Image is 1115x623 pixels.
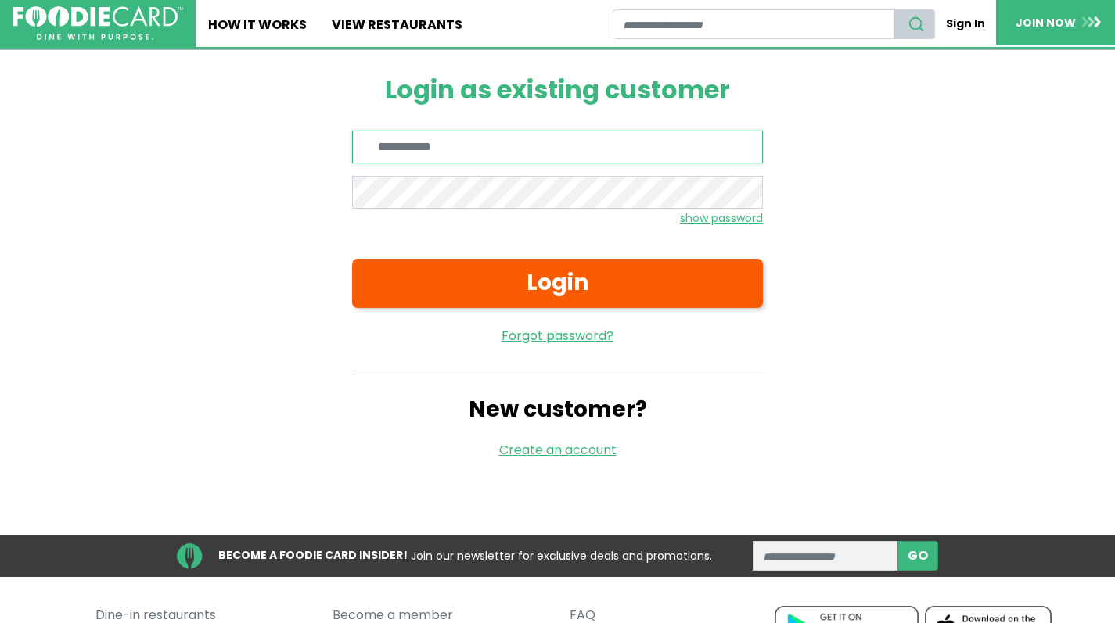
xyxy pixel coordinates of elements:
[613,9,894,39] input: restaurant search
[894,9,935,39] button: search
[352,327,763,346] a: Forgot password?
[680,210,763,226] small: show password
[897,541,938,571] button: subscribe
[352,396,763,423] h2: New customer?
[13,6,183,41] img: FoodieCard; Eat, Drink, Save, Donate
[352,75,763,105] h1: Login as existing customer
[411,548,712,564] span: Join our newsletter for exclusive deals and promotions.
[499,441,617,459] a: Create an account
[352,259,763,308] button: Login
[935,9,996,38] a: Sign In
[753,541,898,571] input: enter email address
[218,547,408,563] strong: BECOME A FOODIE CARD INSIDER!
